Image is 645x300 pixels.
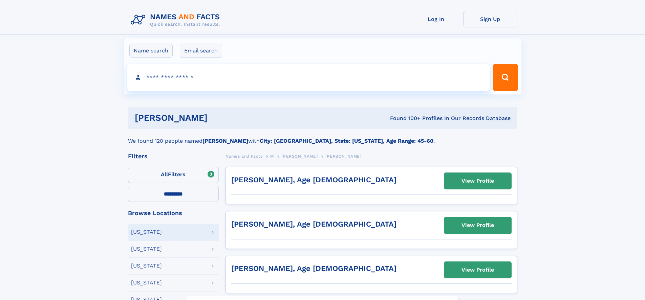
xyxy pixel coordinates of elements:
[128,11,225,29] img: Logo Names and Facts
[231,176,396,184] a: [PERSON_NAME], Age [DEMOGRAPHIC_DATA]
[128,210,219,216] div: Browse Locations
[444,173,511,189] a: View Profile
[131,263,162,269] div: [US_STATE]
[128,129,517,145] div: We found 120 people named with .
[281,152,318,160] a: [PERSON_NAME]
[131,246,162,252] div: [US_STATE]
[461,173,494,189] div: View Profile
[180,44,222,58] label: Email search
[128,167,219,183] label: Filters
[202,138,248,144] b: [PERSON_NAME]
[270,154,274,159] span: M
[231,264,396,273] a: [PERSON_NAME], Age [DEMOGRAPHIC_DATA]
[161,171,168,178] span: All
[409,11,463,27] a: Log In
[127,64,490,91] input: search input
[281,154,318,159] span: [PERSON_NAME]
[493,64,518,91] button: Search Button
[131,229,162,235] div: [US_STATE]
[325,154,362,159] span: [PERSON_NAME]
[444,217,511,233] a: View Profile
[131,280,162,285] div: [US_STATE]
[128,153,219,159] div: Filters
[270,152,274,160] a: M
[463,11,517,27] a: Sign Up
[260,138,433,144] b: City: [GEOGRAPHIC_DATA], State: [US_STATE], Age Range: 45-60
[135,114,299,122] h1: [PERSON_NAME]
[444,262,511,278] a: View Profile
[225,152,263,160] a: Names and Facts
[129,44,173,58] label: Name search
[461,262,494,278] div: View Profile
[299,115,511,122] div: Found 100+ Profiles In Our Records Database
[231,220,396,228] a: [PERSON_NAME], Age [DEMOGRAPHIC_DATA]
[461,217,494,233] div: View Profile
